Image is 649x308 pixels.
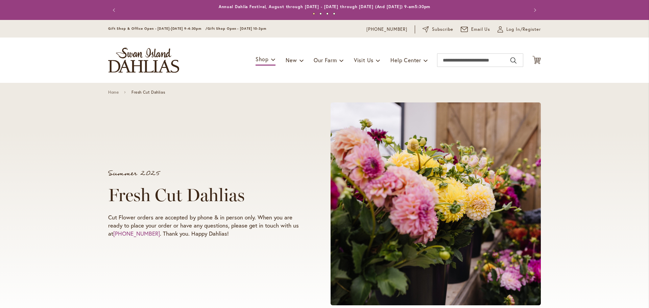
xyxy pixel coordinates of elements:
a: Annual Dahlia Festival, August through [DATE] - [DATE] through [DATE] (And [DATE]) 9-am5:30pm [219,4,431,9]
span: Visit Us [354,56,374,64]
button: Next [527,3,541,17]
button: Previous [108,3,122,17]
a: [PHONE_NUMBER] [113,230,160,237]
a: Subscribe [423,26,453,33]
span: Email Us [471,26,490,33]
span: Our Farm [314,56,337,64]
span: New [286,56,297,64]
span: Fresh Cut Dahlias [131,90,165,95]
a: store logo [108,48,179,73]
span: Gift Shop & Office Open - [DATE]-[DATE] 9-4:30pm / [108,26,208,31]
p: Summer 2025 [108,170,305,177]
span: Help Center [390,56,421,64]
a: Log In/Register [498,26,541,33]
p: Cut Flower orders are accepted by phone & in person only. When you are ready to place your order ... [108,213,305,238]
span: Subscribe [432,26,453,33]
button: 1 of 4 [313,13,315,15]
h1: Fresh Cut Dahlias [108,185,305,205]
button: 4 of 4 [333,13,335,15]
span: Gift Shop Open - [DATE] 10-3pm [208,26,266,31]
a: Email Us [461,26,490,33]
span: Log In/Register [506,26,541,33]
button: 3 of 4 [326,13,329,15]
span: Shop [256,55,269,63]
button: 2 of 4 [319,13,322,15]
a: [PHONE_NUMBER] [366,26,407,33]
a: Home [108,90,119,95]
